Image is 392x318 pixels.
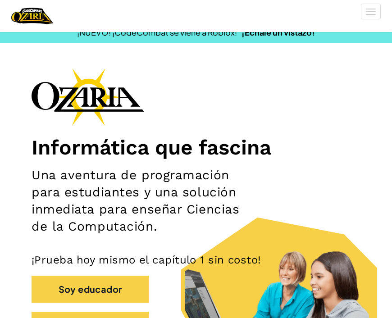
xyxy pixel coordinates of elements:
[11,7,53,25] a: Ozaria by CodeCombat logo
[32,135,360,160] h1: Informática que fascina
[242,27,315,37] a: ¡Échale un vistazo!
[77,27,237,37] span: ¡NUEVO! ¡CodeCombat se viene a Roblox!
[11,7,53,25] img: Home
[32,276,149,303] button: Soy educador
[32,167,252,235] h2: Una aventura de programación para estudiantes y una solución inmediata para enseñar Ciencias de l...
[32,68,144,126] img: Ozaria branding logo
[32,253,360,267] p: ¡Prueba hoy mismo el capítulo 1 sin costo!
